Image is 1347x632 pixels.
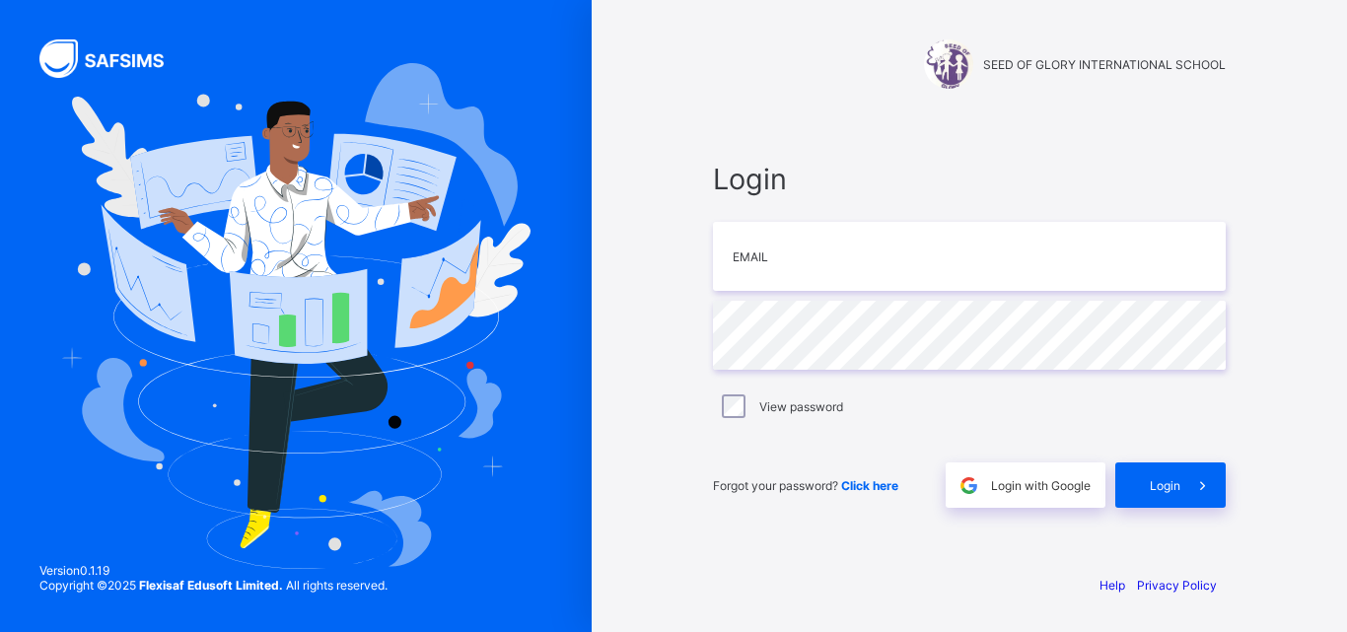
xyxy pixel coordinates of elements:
[841,478,898,493] a: Click here
[39,578,388,593] span: Copyright © 2025 All rights reserved.
[1099,578,1125,593] a: Help
[713,478,898,493] span: Forgot your password?
[39,563,388,578] span: Version 0.1.19
[991,478,1091,493] span: Login with Google
[759,399,843,414] label: View password
[61,63,531,568] img: Hero Image
[1137,578,1217,593] a: Privacy Policy
[1150,478,1180,493] span: Login
[957,474,980,497] img: google.396cfc9801f0270233282035f929180a.svg
[39,39,187,78] img: SAFSIMS Logo
[983,57,1226,72] span: SEED OF GLORY INTERNATIONAL SCHOOL
[713,162,1226,196] span: Login
[139,578,283,593] strong: Flexisaf Edusoft Limited.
